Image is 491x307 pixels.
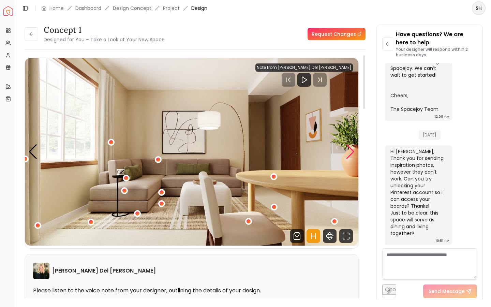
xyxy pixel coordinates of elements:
[396,30,477,47] p: Have questions? We are here to help.
[435,113,449,120] div: 12:09 PM
[44,36,165,43] small: Designed for You – Take a Look at Your New Space
[52,267,156,275] h6: [PERSON_NAME] Del [PERSON_NAME]
[346,144,355,159] div: Next slide
[41,5,207,12] nav: breadcrumb
[390,148,445,237] div: Hi [PERSON_NAME], Thank you for sending inspiration photos, however they don't work. Can you try ...
[191,5,207,12] span: Design
[44,25,165,35] h3: concept 1
[163,5,180,12] a: Project
[3,6,13,16] img: Spacejoy Logo
[25,58,358,246] div: 3 / 5
[49,5,64,12] a: Home
[75,5,101,12] a: Dashboard
[339,229,353,243] svg: Fullscreen
[300,76,308,84] svg: Play
[290,229,304,243] svg: Shop Products from this design
[396,47,477,58] p: Your designer will respond within 2 business days.
[255,63,353,72] div: Note from [PERSON_NAME] Del [PERSON_NAME]
[25,58,358,246] img: Design Render 3
[33,263,49,279] img: Tina Martin Del Campo
[473,2,485,14] span: SH
[308,28,366,40] a: Request Changes
[307,229,320,243] svg: Hotspots Toggle
[33,287,350,294] p: Please listen to the voice note from your designer, outlining the details of your design.
[25,58,358,246] div: Carousel
[472,1,486,15] button: SH
[436,237,449,244] div: 10:51 PM
[28,144,38,159] div: Previous slide
[113,5,151,12] li: Design Concept
[419,130,441,140] span: [DATE]
[3,6,13,16] a: Spacejoy
[323,229,337,243] svg: 360 View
